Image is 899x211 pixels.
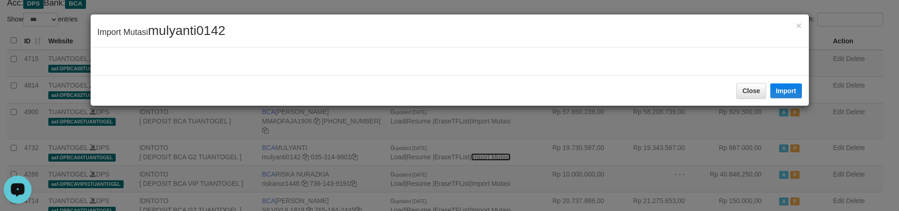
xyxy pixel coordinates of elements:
[796,20,801,30] button: Close
[736,83,766,99] button: Close
[770,83,802,98] button: Import
[4,4,32,32] button: Open LiveChat chat widget
[148,23,226,38] span: mulyanti0142
[98,27,226,37] span: Import Mutasi
[796,20,801,31] span: ×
